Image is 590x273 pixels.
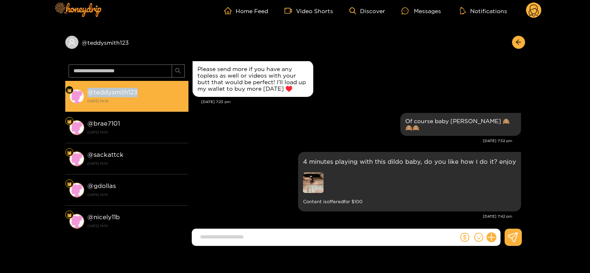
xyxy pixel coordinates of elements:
p: 4 minutes playing with this dildo baby, do you like how I do it? enjoy [303,157,516,166]
div: Please send more if you have any topless as well or videos with your butt that would be perfect! ... [197,66,308,92]
a: Home Feed [224,7,268,14]
img: conversation [69,183,84,197]
span: home [224,7,236,14]
strong: [DATE] 18:10 [87,191,184,198]
div: [DATE] 7:32 pm [193,138,512,144]
a: Discover [349,7,385,14]
button: search [172,64,185,78]
img: Fan Level [67,181,72,186]
strong: [DATE] 18:10 [87,160,184,167]
span: dollar [460,233,469,242]
button: arrow-left [512,36,525,49]
a: Video Shorts [285,7,333,14]
strong: [DATE] 18:10 [87,128,184,136]
div: Messages [402,6,441,16]
div: [DATE] 7:23 pm [201,99,521,105]
span: smile [474,233,483,242]
img: conversation [69,214,84,229]
strong: @ teddysmith123 [87,89,138,96]
img: Fan Level [67,88,72,93]
div: Sep. 27, 7:42 pm [298,152,521,211]
img: Fan Level [67,119,72,124]
img: Fan Level [67,213,72,218]
div: [DATE] 7:42 pm [193,213,512,219]
img: conversation [69,89,84,104]
img: preview [303,172,324,193]
div: Of course baby [PERSON_NAME] 🙈🙈🙈 [405,118,516,131]
div: @teddysmith123 [65,36,188,49]
strong: @ brae7101 [87,120,120,127]
span: user [68,39,76,46]
div: Sep. 27, 7:32 pm [400,113,521,136]
strong: [DATE] 18:10 [87,222,184,229]
img: Fan Level [67,150,72,155]
small: Content is offered for $ 100 [303,197,516,206]
span: arrow-left [515,39,521,46]
img: conversation [69,151,84,166]
div: Sep. 27, 7:23 pm [193,61,313,97]
button: dollar [459,231,471,243]
strong: @ gdollas [87,182,116,189]
strong: [DATE] 19:32 [87,97,184,105]
strong: @ sackattck [87,151,124,158]
img: conversation [69,120,84,135]
span: search [175,68,181,75]
span: video-camera [285,7,296,14]
button: Notifications [457,7,510,15]
strong: @ nicely11b [87,213,120,220]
